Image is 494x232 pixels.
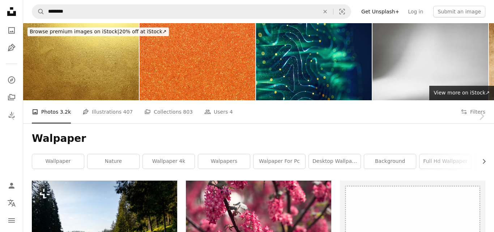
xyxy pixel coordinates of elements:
[123,108,133,116] span: 407
[143,154,195,169] a: wallpaper 4k
[433,6,485,17] button: Submit an image
[4,196,19,210] button: Language
[32,4,351,19] form: Find visuals sitewide
[477,154,485,169] button: scroll list to the right
[4,41,19,55] a: Illustrations
[4,73,19,87] a: Explore
[469,81,494,151] a: Next
[254,154,305,169] a: walpaper for pc
[4,213,19,228] button: Menu
[357,6,404,17] a: Get Unsplash+
[32,154,84,169] a: wallpaper
[461,100,485,123] button: Filters
[144,100,193,123] a: Collections 803
[204,100,233,123] a: Users 4
[317,5,333,18] button: Clear
[256,23,372,100] img: Technology Background with Flowing Lines and Light Particles
[23,23,173,41] a: Browse premium images on iStock|20% off at iStock↗
[4,178,19,193] a: Log in / Sign up
[364,154,416,169] a: background
[372,23,488,100] img: Abstract white background
[88,154,139,169] a: nature
[420,154,471,169] a: full hd wallpaper
[4,23,19,38] a: Photos
[429,86,494,100] a: View more on iStock↗
[32,132,485,145] h1: Walpaper
[333,5,351,18] button: Visual search
[404,6,427,17] a: Log in
[23,23,139,100] img: Brushed Gold
[434,90,490,96] span: View more on iStock ↗
[30,29,167,34] span: 20% off at iStock ↗
[82,100,133,123] a: Illustrations 407
[30,29,119,34] span: Browse premium images on iStock |
[140,23,255,100] img: orange glitter texture abstract background
[183,108,193,116] span: 803
[32,5,44,18] button: Search Unsplash
[309,154,361,169] a: desktop wallpaper
[198,154,250,169] a: walpapers
[230,108,233,116] span: 4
